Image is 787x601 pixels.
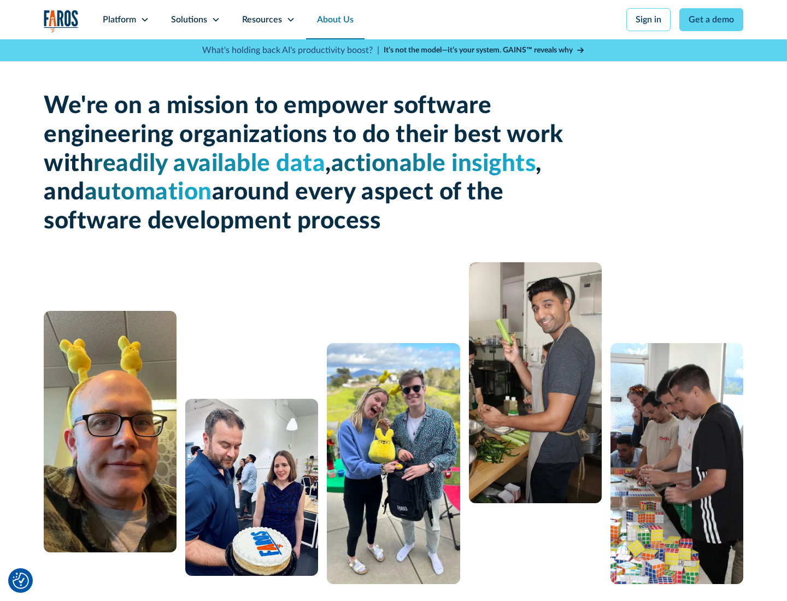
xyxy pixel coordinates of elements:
[679,8,743,31] a: Get a demo
[327,343,460,584] img: A man and a woman standing next to each other.
[242,13,282,26] div: Resources
[331,152,536,176] span: actionable insights
[384,45,585,56] a: It’s not the model—it’s your system. GAINS™ reveals why
[384,46,573,54] strong: It’s not the model—it’s your system. GAINS™ reveals why
[44,10,79,32] a: home
[85,180,212,204] span: automation
[171,13,207,26] div: Solutions
[44,311,177,552] img: A man with glasses and a bald head wearing a yellow bunny headband.
[202,44,379,57] p: What's holding back AI's productivity boost? |
[44,92,568,236] h1: We're on a mission to empower software engineering organizations to do their best work with , , a...
[93,152,325,176] span: readily available data
[13,573,29,589] button: Cookie Settings
[610,343,743,584] img: 5 people constructing a puzzle from Rubik's cubes
[103,13,136,26] div: Platform
[626,8,671,31] a: Sign in
[44,10,79,32] img: Logo of the analytics and reporting company Faros.
[469,262,602,503] img: man cooking with celery
[13,573,29,589] img: Revisit consent button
